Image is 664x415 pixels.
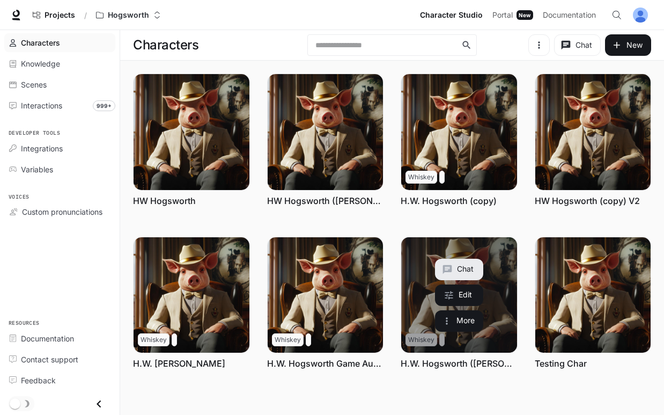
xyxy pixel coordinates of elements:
button: New [605,34,651,56]
img: H.W. Hogsworth (copy) [401,74,517,190]
img: HW Hogsworth (copy) V2 [535,74,651,190]
a: Edit H.W. Hogsworth (Valeria at Inworld) [435,285,483,306]
span: Integrations [21,143,63,154]
button: User avatar [630,4,651,26]
button: Open Command Menu [606,4,628,26]
img: H.W. Hogsworth Game Aug_29 [268,237,383,353]
span: Knowledge [21,58,60,69]
a: H.W. [PERSON_NAME] [133,358,225,369]
span: Projects [45,11,75,20]
a: Variables [4,160,115,179]
div: / [80,10,91,21]
h1: Characters [133,34,198,56]
span: Feedback [21,375,56,386]
a: Contact support [4,350,115,369]
a: Custom pronunciations [4,202,115,221]
a: Interactions [4,96,115,115]
a: Knowledge [4,54,115,73]
p: Hogsworth [108,11,149,20]
a: Character Studio [416,4,487,26]
a: Documentation [538,4,604,26]
a: Go to projects [28,4,80,26]
span: Interactions [21,100,62,111]
span: 999+ [93,100,115,111]
a: H.W. Hogsworth (Valeria at Inworld) [401,237,517,353]
span: Dark mode toggle [10,397,20,409]
span: Documentation [543,9,596,22]
a: HW Hogsworth (copy) V2 [535,195,640,207]
a: HW Hogsworth [133,195,196,207]
a: Scenes [4,75,115,94]
button: Open workspace menu [91,4,166,26]
a: H.W. Hogsworth ([PERSON_NAME] at [GEOGRAPHIC_DATA]) [401,358,518,369]
span: Documentation [21,333,74,344]
a: Testing Char [535,358,587,369]
span: Contact support [21,354,78,365]
span: Scenes [21,79,47,90]
img: User avatar [633,8,648,23]
a: H.W. Hogsworth Game Aug_29 [267,358,384,369]
button: Chat with H.W. Hogsworth (Valeria at Inworld) [435,259,483,280]
a: PortalNew [488,4,537,26]
button: Chat [554,34,601,56]
span: Portal [492,9,513,22]
a: Characters [4,33,115,52]
a: Integrations [4,139,115,158]
a: Documentation [4,329,115,348]
a: HW Hogsworth ([PERSON_NAME]) [267,195,384,207]
span: Characters [21,37,60,48]
a: Feedback [4,371,115,390]
button: Close drawer [87,393,111,415]
img: Testing Char [535,237,651,353]
span: Custom pronunciations [22,206,102,217]
div: New [517,10,533,20]
span: Character Studio [420,9,483,22]
img: H.W. Hogsworth Daniel [134,237,249,353]
img: HW Hogsworth [134,74,249,190]
span: Variables [21,164,53,175]
a: H.W. Hogsworth (copy) [401,195,497,207]
img: HW Hogsworth (basak) [268,74,383,190]
button: More actions [435,310,483,332]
